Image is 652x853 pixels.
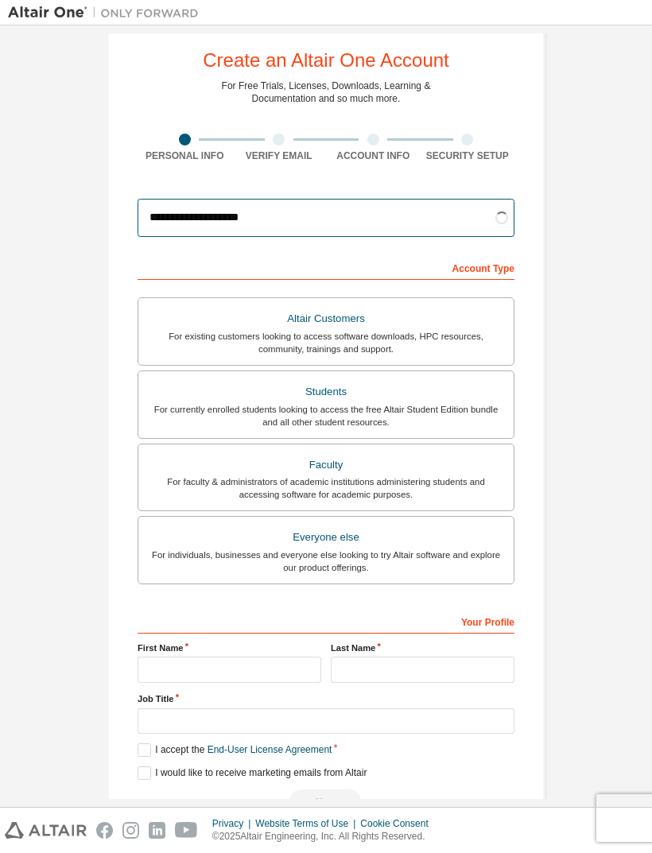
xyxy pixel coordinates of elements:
[138,692,514,705] label: Job Title
[149,822,165,839] img: linkedin.svg
[138,789,514,813] div: Please wait while checking email ...
[212,817,255,830] div: Privacy
[148,308,504,330] div: Altair Customers
[138,254,514,280] div: Account Type
[138,642,321,654] label: First Name
[8,5,207,21] img: Altair One
[148,454,504,476] div: Faculty
[148,330,504,355] div: For existing customers looking to access software downloads, HPC resources, community, trainings ...
[5,822,87,839] img: altair_logo.svg
[222,79,431,105] div: For Free Trials, Licenses, Downloads, Learning & Documentation and so much more.
[96,822,113,839] img: facebook.svg
[138,608,514,634] div: Your Profile
[138,743,332,757] label: I accept the
[148,381,504,403] div: Students
[255,817,360,830] div: Website Terms of Use
[331,642,514,654] label: Last Name
[138,149,232,162] div: Personal Info
[232,149,327,162] div: Verify Email
[212,830,438,843] p: © 2025 Altair Engineering, Inc. All Rights Reserved.
[175,822,198,839] img: youtube.svg
[148,403,504,428] div: For currently enrolled students looking to access the free Altair Student Edition bundle and all ...
[421,149,515,162] div: Security Setup
[138,766,367,780] label: I would like to receive marketing emails from Altair
[203,51,449,70] div: Create an Altair One Account
[148,475,504,501] div: For faculty & administrators of academic institutions administering students and accessing softwa...
[208,744,332,755] a: End-User License Agreement
[148,526,504,549] div: Everyone else
[326,149,421,162] div: Account Info
[360,817,437,830] div: Cookie Consent
[148,549,504,574] div: For individuals, businesses and everyone else looking to try Altair software and explore our prod...
[122,822,139,839] img: instagram.svg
